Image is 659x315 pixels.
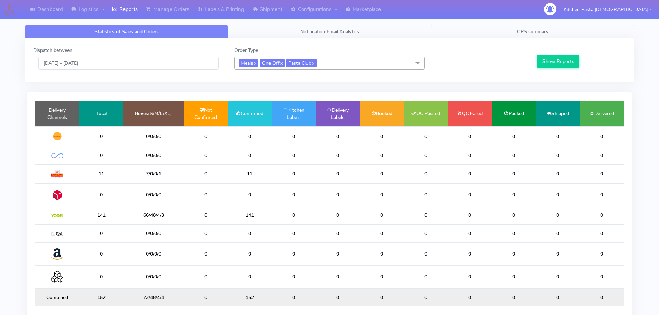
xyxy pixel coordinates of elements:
td: 0 [580,288,624,306]
td: 66/48/4/3 [123,206,184,224]
td: 0 [404,206,448,224]
td: 0 [580,164,624,183]
td: 0 [448,288,492,306]
td: 0 [580,242,624,265]
td: 0 [184,126,228,146]
td: 0 [316,266,360,288]
span: Statistics of Sales and Orders [94,28,159,35]
td: 0 [228,126,272,146]
td: 0 [580,206,624,224]
td: 0 [360,126,404,146]
td: 0 [360,164,404,183]
td: QC Failed [448,101,492,126]
label: Dispatch between [33,47,72,54]
img: Royal Mail [51,170,63,178]
td: 0 [404,242,448,265]
td: Packed [492,101,536,126]
td: 0 [448,146,492,164]
td: 0 [536,206,580,224]
td: 0 [580,183,624,206]
td: 0 [580,126,624,146]
td: 0 [184,288,228,306]
td: 0 [360,206,404,224]
td: 11 [79,164,123,183]
label: Order Type [234,47,258,54]
td: 0 [536,224,580,242]
td: 0 [492,242,536,265]
td: Not Confirmed [184,101,228,126]
td: Combined [35,288,79,306]
td: 0 [79,266,123,288]
td: 0 [316,126,360,146]
img: MaxOptra [51,232,63,237]
span: Pasta Club [286,59,317,67]
td: 0 [79,242,123,265]
img: OnFleet [51,153,63,159]
td: 0 [272,288,315,306]
input: Pick the Daterange [38,57,219,70]
img: Collection [51,271,63,283]
td: 0 [184,146,228,164]
td: 0 [360,242,404,265]
td: 0 [228,224,272,242]
td: 0 [316,288,360,306]
td: 0 [272,146,315,164]
a: x [253,59,256,66]
td: Boxes(S/M/L/XL) [123,101,184,126]
td: Booked [360,101,404,126]
td: 0 [404,266,448,288]
td: 0 [404,146,448,164]
td: 0 [448,206,492,224]
button: Show Reports [537,55,579,68]
td: 0 [536,146,580,164]
td: 152 [79,288,123,306]
td: 73/48/4/4 [123,288,184,306]
td: Kitchen Labels [272,101,315,126]
td: 7/0/0/1 [123,164,184,183]
td: 0 [536,288,580,306]
img: Amazon [51,248,63,260]
span: OPS summary [517,28,548,35]
span: Meals [239,59,258,67]
td: 0 [316,164,360,183]
td: 0 [79,183,123,206]
td: 0 [536,126,580,146]
td: 0 [448,224,492,242]
td: 0/0/0/0 [123,146,184,164]
td: 0 [228,183,272,206]
td: 0 [272,242,315,265]
td: 0 [580,146,624,164]
td: 0 [448,126,492,146]
a: x [280,59,283,66]
td: 0 [492,224,536,242]
td: 0 [492,266,536,288]
td: Confirmed [228,101,272,126]
td: 0 [492,288,536,306]
td: 0/0/0/0 [123,126,184,146]
td: 0 [448,242,492,265]
td: 0 [492,164,536,183]
td: 0/0/0/0 [123,266,184,288]
td: 0 [580,266,624,288]
td: 0 [316,224,360,242]
td: Delivery Channels [35,101,79,126]
td: 0 [272,164,315,183]
td: 0 [79,146,123,164]
a: x [311,59,314,66]
td: 0 [404,126,448,146]
td: 0 [272,224,315,242]
td: 141 [228,206,272,224]
td: 0 [360,146,404,164]
td: 0 [316,183,360,206]
td: 0 [536,242,580,265]
td: 0 [404,224,448,242]
td: 11 [228,164,272,183]
td: 0 [184,266,228,288]
td: 0 [448,164,492,183]
td: 0 [228,242,272,265]
td: Total [79,101,123,126]
td: QC Passed [404,101,448,126]
ul: Tabs [25,25,634,38]
td: 0/0/0/0 [123,183,184,206]
td: Delivered [580,101,624,126]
